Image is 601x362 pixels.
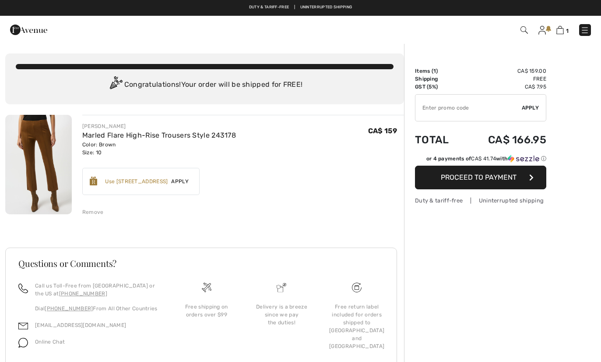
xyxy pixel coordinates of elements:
[82,208,104,216] div: Remove
[415,125,463,155] td: Total
[251,303,313,327] div: Delivery is a breeze since we pay the duties!
[580,26,589,35] img: Menu
[10,21,47,39] img: 1ère Avenue
[566,28,569,34] span: 1
[18,259,384,268] h3: Questions or Comments?
[105,177,168,185] div: Use [STREET_ADDRESS]
[415,83,463,91] td: GST (5%)
[433,68,436,74] span: 1
[415,67,463,75] td: Items ( )
[5,115,72,214] img: Marled Flare High-Rise Trousers Style 243178
[176,303,237,319] div: Free shipping on orders over $99
[35,305,158,312] p: Dial From All Other Countries
[202,283,211,292] img: Free shipping on orders over $99
[368,127,397,135] span: CA$ 159
[90,177,98,185] img: Reward-Logo.svg
[35,339,65,345] span: Online Chat
[471,156,496,162] span: CA$ 41.74
[556,25,569,35] a: 1
[82,141,236,156] div: Color: Brown Size: 10
[556,26,564,34] img: Shopping Bag
[10,25,47,33] a: 1ère Avenue
[508,155,539,163] img: Sezzle
[107,76,124,94] img: Congratulation2.svg
[82,122,236,130] div: [PERSON_NAME]
[463,75,546,83] td: Free
[18,321,28,331] img: email
[277,283,286,292] img: Delivery is a breeze since we pay the duties!
[520,26,528,34] img: Search
[522,104,539,112] span: Apply
[415,75,463,83] td: Shipping
[415,196,546,205] div: Duty & tariff-free | Uninterrupted shipping
[35,322,126,328] a: [EMAIL_ADDRESS][DOMAIN_NAME]
[168,177,192,185] span: Apply
[352,283,362,292] img: Free shipping on orders over $99
[463,67,546,75] td: CA$ 159.00
[35,282,158,298] p: Call us Toll-Free from [GEOGRAPHIC_DATA] or the US at
[415,155,546,166] div: or 4 payments ofCA$ 41.74withSezzle Click to learn more about Sezzle
[426,155,546,163] div: or 4 payments of with
[415,166,546,189] button: Proceed to Payment
[18,284,28,293] img: call
[59,291,107,297] a: [PHONE_NUMBER]
[463,125,546,155] td: CA$ 166.95
[45,305,93,312] a: [PHONE_NUMBER]
[538,26,546,35] img: My Info
[441,173,517,181] span: Proceed to Payment
[16,76,394,94] div: Congratulations! Your order will be shipped for FREE!
[463,83,546,91] td: CA$ 7.95
[326,303,387,350] div: Free return label included for orders shipped to [GEOGRAPHIC_DATA] and [GEOGRAPHIC_DATA]
[82,131,236,139] a: Marled Flare High-Rise Trousers Style 243178
[18,338,28,348] img: chat
[415,95,522,121] input: Promo code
